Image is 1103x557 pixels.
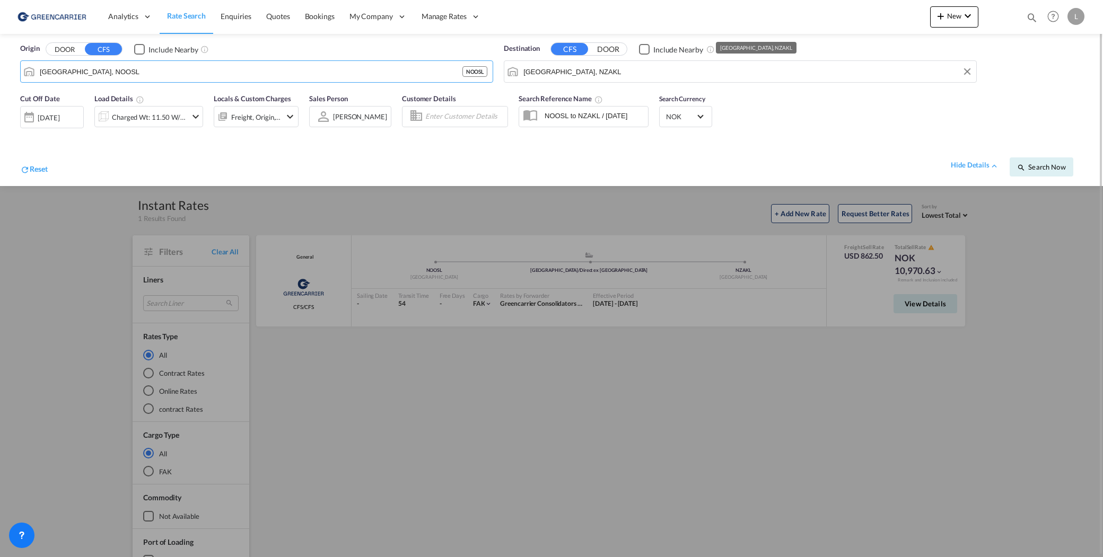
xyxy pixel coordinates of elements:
img: e39c37208afe11efa9cb1d7a6ea7d6f5.png [16,5,87,29]
span: Destination [504,43,540,54]
div: [DATE] [38,113,59,122]
button: DOOR [590,43,627,56]
div: L [1067,8,1084,25]
div: Freight Origin Destinationicon-chevron-down [214,106,299,127]
button: CFS [551,43,588,55]
md-icon: icon-chevron-down [189,110,202,123]
span: icon-magnifySearch Now [1017,163,1065,171]
span: Sales Person [309,94,348,103]
div: [PERSON_NAME] [333,112,387,121]
div: Include Nearby [653,45,703,55]
button: icon-plus 400-fgNewicon-chevron-down [930,6,978,28]
md-checkbox: Checkbox No Ink [639,43,703,55]
md-input-container: Auckland, NZAKL [504,61,976,82]
input: Search by Port [40,64,462,79]
md-icon: icon-refresh [20,165,30,174]
div: Freight Origin Destination [231,110,281,125]
md-icon: icon-magnify [1026,12,1038,23]
button: Clear Input [959,64,975,79]
md-select: Select Currency: kr NOKNorway Krone [665,109,706,124]
div: Include Nearby [148,45,198,55]
span: NOK [666,112,696,121]
span: New [934,12,974,20]
span: Rate Search [167,11,206,20]
md-icon: Your search will be saved by the below given name [594,95,603,104]
md-icon: icon-chevron-down [961,10,974,22]
div: [DATE] [20,106,84,128]
md-input-container: Oslo, NOOSL [21,61,493,82]
md-select: Sales Person: Lars Koren [332,109,388,124]
div: NOOSL [462,66,488,77]
div: [GEOGRAPHIC_DATA], NZAKL [720,42,792,54]
md-icon: icon-plus 400-fg [934,10,947,22]
input: Enter Customer Details [425,109,504,125]
span: Enquiries [221,12,251,21]
button: DOOR [46,43,83,56]
md-icon: Unchecked: Ignores neighbouring ports when fetching rates.Checked : Includes neighbouring ports w... [706,45,715,54]
div: Help [1044,7,1067,26]
div: icon-magnify [1026,12,1038,28]
span: Analytics [108,11,138,22]
span: Customer Details [402,94,456,103]
md-checkbox: Checkbox No Ink [134,43,198,55]
span: Cut Off Date [20,94,60,103]
md-icon: icon-magnify [1017,163,1026,172]
div: Charged Wt: 11.50 W/Micon-chevron-down [94,106,203,127]
span: Bookings [305,12,335,21]
div: Charged Wt: 11.50 W/M [112,110,187,125]
md-icon: Chargeable Weight [136,95,144,104]
div: icon-refreshReset [20,164,48,176]
span: Origin [20,43,39,54]
span: Help [1044,7,1062,25]
md-icon: icon-chevron-up [990,161,999,171]
span: Reset [30,164,48,173]
span: My Company [349,11,393,22]
md-datepicker: Select [20,127,28,141]
button: CFS [85,43,122,55]
md-icon: icon-chevron-down [284,110,296,123]
span: Locals & Custom Charges [214,94,291,103]
input: Search by Port [523,64,971,79]
span: Load Details [94,94,144,103]
md-icon: Unchecked: Ignores neighbouring ports when fetching rates.Checked : Includes neighbouring ports w... [200,45,209,54]
span: Search Currency [659,95,705,103]
span: Manage Rates [422,11,467,22]
button: icon-magnifySearch Now [1010,157,1073,176]
input: Search Reference Name [539,108,648,123]
span: Quotes [266,12,290,21]
span: Search Reference Name [519,94,603,103]
div: hide detailsicon-chevron-up [951,160,999,171]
